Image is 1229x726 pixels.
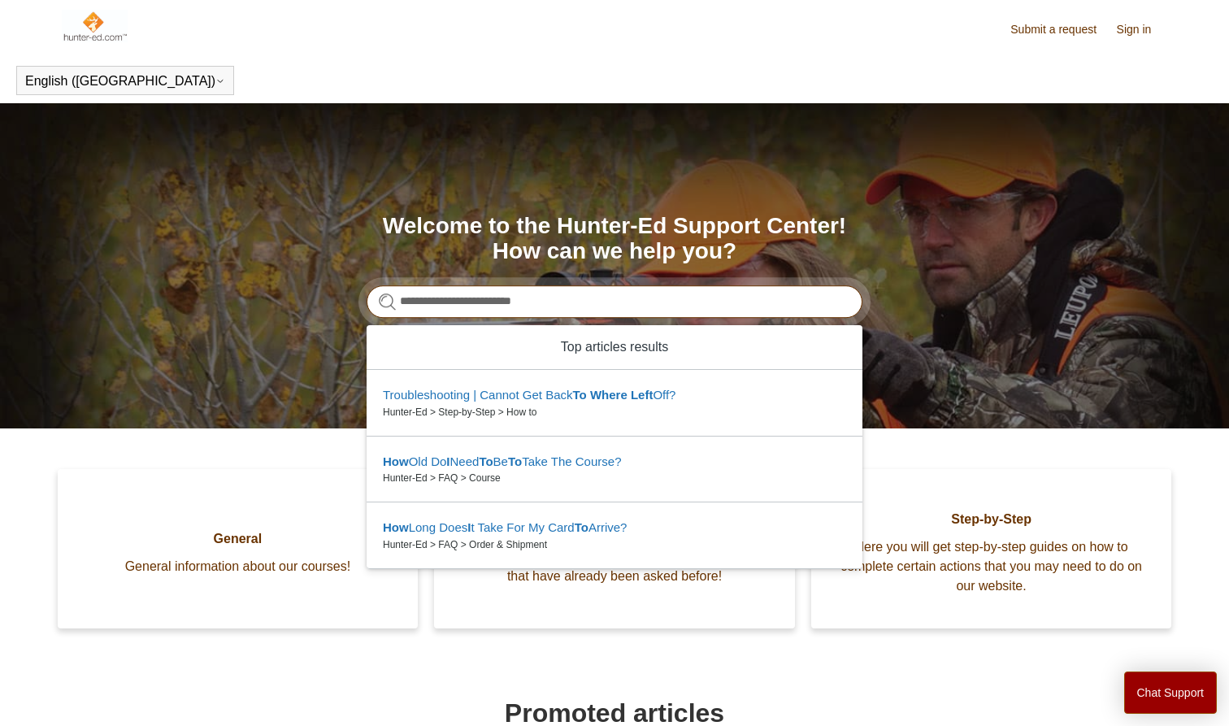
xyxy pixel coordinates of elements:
em: Where [590,388,628,402]
em: To [508,454,522,468]
img: Hunter-Ed Help Center home page [62,10,128,42]
span: Step-by-Step [836,510,1148,529]
zd-autocomplete-title-multibrand: Suggested result 1 Troubleshooting | Cannot Get Back To Where Left Off? [383,388,675,405]
a: General General information about our courses! [58,469,419,628]
em: To [575,520,588,534]
em: How [383,520,409,534]
em: I [467,520,471,534]
zd-autocomplete-breadcrumbs-multibrand: Hunter-Ed > FAQ > Order & Shipment [383,537,846,552]
h1: Welcome to the Hunter-Ed Support Center! How can we help you? [367,214,862,264]
em: To [572,388,586,402]
a: Sign in [1117,21,1168,38]
a: Submit a request [1010,21,1113,38]
em: How [383,454,409,468]
zd-autocomplete-header: Top articles results [367,325,862,370]
span: General [82,529,394,549]
span: Here you will get step-by-step guides on how to complete certain actions that you may need to do ... [836,537,1148,596]
zd-autocomplete-title-multibrand: Suggested result 3 How Long Does It Take For My Card To Arrive? [383,520,627,537]
zd-autocomplete-breadcrumbs-multibrand: Hunter-Ed > Step-by-Step > How to [383,405,846,420]
zd-autocomplete-title-multibrand: Suggested result 2 How Old Do I Need To Be To Take The Course? [383,454,621,472]
em: To [479,454,493,468]
em: Left [631,388,654,402]
button: Chat Support [1124,672,1218,714]
span: General information about our courses! [82,557,394,576]
a: Step-by-Step Here you will get step-by-step guides on how to complete certain actions that you ma... [811,469,1172,628]
button: English ([GEOGRAPHIC_DATA]) [25,74,225,89]
em: I [446,454,449,468]
input: Search [367,285,862,318]
zd-autocomplete-breadcrumbs-multibrand: Hunter-Ed > FAQ > Course [383,471,846,485]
